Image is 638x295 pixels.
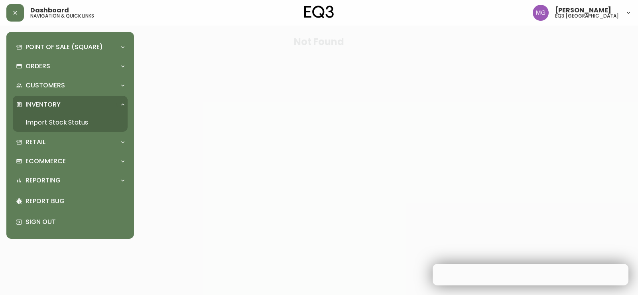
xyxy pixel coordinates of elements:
p: Orders [26,62,50,71]
p: Reporting [26,176,61,185]
span: Dashboard [30,7,69,14]
p: Customers [26,81,65,90]
div: Inventory [13,96,128,113]
p: Retail [26,138,45,147]
p: Report Bug [26,197,124,206]
div: Ecommerce [13,152,128,170]
div: Point of Sale (Square) [13,38,128,56]
div: Customers [13,77,128,94]
p: Point of Sale (Square) [26,43,103,51]
div: Report Bug [13,191,128,212]
h5: eq3 [GEOGRAPHIC_DATA] [555,14,619,18]
img: de8837be2a95cd31bb7c9ae23fe16153 [533,5,549,21]
h5: navigation & quick links [30,14,94,18]
div: Sign Out [13,212,128,232]
div: Reporting [13,172,128,189]
span: [PERSON_NAME] [555,7,611,14]
a: Import Stock Status [13,113,128,132]
div: Retail [13,133,128,151]
p: Sign Out [26,218,124,226]
p: Inventory [26,100,61,109]
img: logo [304,6,334,18]
div: Orders [13,57,128,75]
p: Ecommerce [26,157,66,166]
